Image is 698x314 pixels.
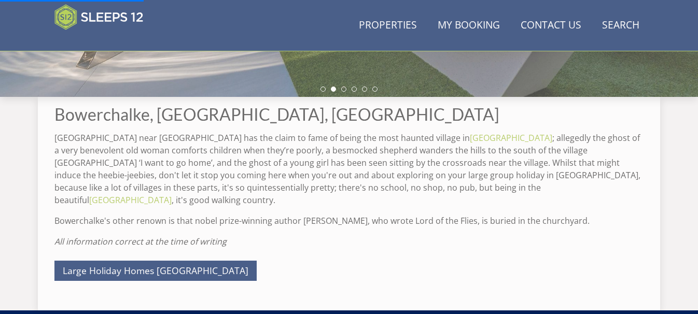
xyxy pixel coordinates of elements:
a: Large Holiday Homes [GEOGRAPHIC_DATA] [54,261,257,281]
a: Properties [355,14,421,37]
h1: Bowerchalke, [GEOGRAPHIC_DATA], [GEOGRAPHIC_DATA] [54,105,644,123]
a: Search [598,14,644,37]
iframe: Customer reviews powered by Trustpilot [49,36,158,45]
em: All information correct at the time of writing [54,236,227,247]
a: [GEOGRAPHIC_DATA] [470,132,552,144]
a: [GEOGRAPHIC_DATA] [89,194,172,206]
a: My Booking [434,14,504,37]
img: Sleeps 12 [54,4,144,30]
p: [GEOGRAPHIC_DATA] near [GEOGRAPHIC_DATA] has the claim to fame of being the most haunted village ... [54,132,644,206]
a: Contact Us [516,14,585,37]
p: Bowerchalke's other renown is that nobel prize-winning author [PERSON_NAME], who wrote Lord of th... [54,215,644,227]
